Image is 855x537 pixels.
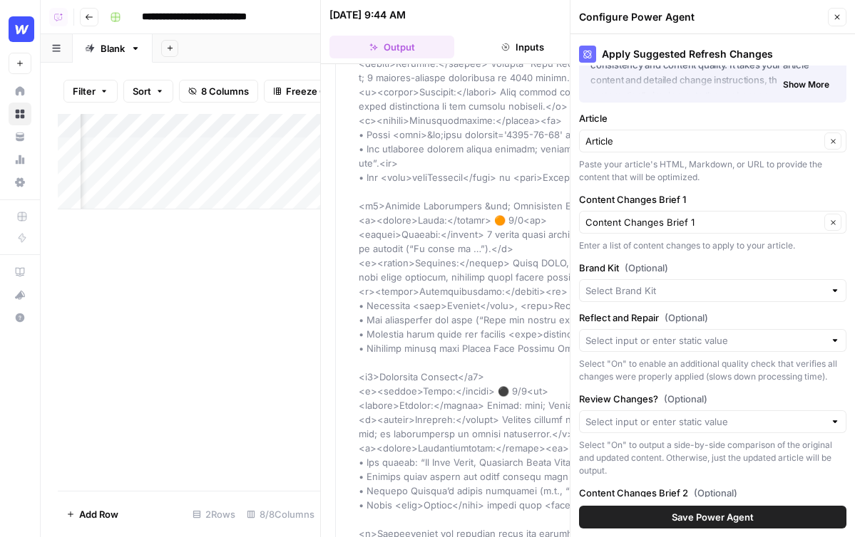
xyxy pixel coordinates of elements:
[579,239,846,252] div: Enter a list of content changes to apply to your article.
[9,283,31,306] button: What's new?
[579,439,846,477] div: Select "On" to output a side-by-side comparison of the original and updated content. Otherwise, j...
[585,215,820,229] input: Content Changes Brief 1
[133,84,151,98] span: Sort
[179,80,258,103] button: 8 Columns
[672,510,754,524] span: Save Power Agent
[579,392,846,406] label: Review Changes?
[9,103,31,125] a: Browse
[9,11,31,47] button: Workspace: Webflow
[9,80,31,103] a: Home
[579,486,846,500] label: Content Changes Brief 2
[201,84,249,98] span: 8 Columns
[286,84,359,98] span: Freeze Columns
[9,125,31,148] a: Your Data
[73,34,153,63] a: Blank
[264,80,369,103] button: Freeze Columns
[329,36,454,58] button: Output
[79,507,118,521] span: Add Row
[101,41,125,56] div: Blank
[329,8,406,22] div: [DATE] 9:44 AM
[777,75,835,94] button: Show More
[590,28,835,88] p: This agent helps content teams efficiently update and improve existing articles while maintaining...
[73,84,96,98] span: Filter
[579,111,846,125] label: Article
[9,261,31,283] a: AirOps Academy
[579,506,846,528] button: Save Power Agent
[187,503,241,526] div: 2 Rows
[579,311,846,325] label: Reflect and Repair
[579,46,846,63] div: Apply Suggested Refresh Changes
[579,158,846,184] div: Paste your article's HTML, Markdown, or URL to provide the content that will be optimized.
[9,306,31,329] button: Help + Support
[579,261,846,275] label: Brand Kit
[241,503,320,526] div: 8/8 Columns
[9,16,34,42] img: Webflow Logo
[585,134,820,148] input: Article
[585,333,824,348] input: Select input or enter static value
[460,36,585,58] button: Inputs
[58,503,127,526] button: Add Row
[9,148,31,171] a: Usage
[585,415,824,429] input: Select input or enter static value
[123,80,173,103] button: Sort
[625,261,668,275] span: (Optional)
[694,486,737,500] span: (Optional)
[665,311,708,325] span: (Optional)
[664,392,707,406] span: (Optional)
[579,192,846,207] label: Content Changes Brief 1
[579,358,846,383] div: Select "On" to enable an additional quality check that verifies all changes were properly applied...
[63,80,118,103] button: Filter
[585,283,824,298] input: Select Brand Kit
[9,171,31,194] a: Settings
[783,78,829,91] span: Show More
